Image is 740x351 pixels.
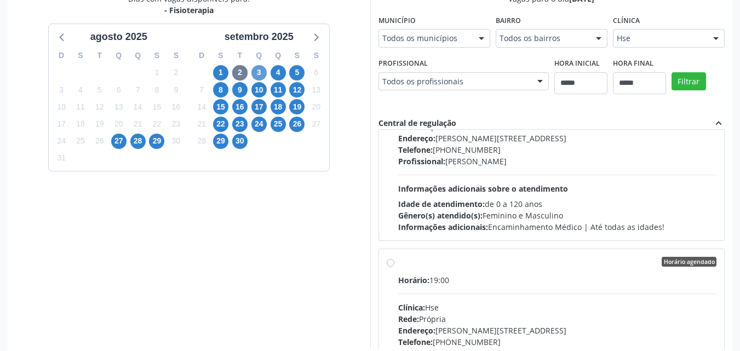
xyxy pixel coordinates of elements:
span: domingo, 17 de agosto de 2025 [54,117,69,132]
span: segunda-feira, 4 de agosto de 2025 [73,82,88,97]
label: Clínica [613,12,640,29]
span: Horário agendado [662,257,716,267]
span: quinta-feira, 28 de agosto de 2025 [130,134,146,149]
span: quarta-feira, 3 de setembro de 2025 [251,65,267,80]
span: domingo, 14 de setembro de 2025 [194,99,209,114]
span: sexta-feira, 26 de setembro de 2025 [289,117,305,132]
span: quarta-feira, 27 de agosto de 2025 [111,134,127,149]
span: sexta-feira, 29 de agosto de 2025 [149,134,164,149]
div: S [167,47,186,64]
span: Endereço: [398,325,435,336]
span: segunda-feira, 29 de setembro de 2025 [213,134,228,149]
div: S [307,47,326,64]
span: terça-feira, 5 de agosto de 2025 [92,82,107,97]
div: [PERSON_NAME][STREET_ADDRESS] [398,133,717,144]
span: sexta-feira, 12 de setembro de 2025 [289,82,305,97]
div: T [90,47,109,64]
span: segunda-feira, 25 de agosto de 2025 [73,134,88,149]
span: terça-feira, 30 de setembro de 2025 [232,134,248,149]
i: expand_less [713,117,725,129]
span: domingo, 31 de agosto de 2025 [54,151,69,166]
label: Bairro [496,12,521,29]
span: Rede: [398,314,419,324]
span: Endereço: [398,133,435,143]
div: D [192,47,211,64]
label: Hora inicial [554,55,600,72]
span: terça-feira, 16 de setembro de 2025 [232,99,248,114]
span: quinta-feira, 14 de agosto de 2025 [130,99,146,114]
span: segunda-feira, 11 de agosto de 2025 [73,99,88,114]
div: Própria [398,313,717,325]
span: quarta-feira, 6 de agosto de 2025 [111,82,127,97]
span: Gênero(s) atendido(s): [398,210,483,221]
div: [PERSON_NAME][STREET_ADDRESS] [398,325,717,336]
span: terça-feira, 19 de agosto de 2025 [92,117,107,132]
span: quinta-feira, 7 de agosto de 2025 [130,82,146,97]
span: quarta-feira, 10 de setembro de 2025 [251,82,267,97]
span: sexta-feira, 22 de agosto de 2025 [149,117,164,132]
span: sexta-feira, 8 de agosto de 2025 [149,82,164,97]
span: terça-feira, 26 de agosto de 2025 [92,134,107,149]
div: S [288,47,307,64]
span: terça-feira, 9 de setembro de 2025 [232,82,248,97]
label: Profissional [378,55,428,72]
span: sexta-feira, 19 de setembro de 2025 [289,99,305,114]
div: S [211,47,231,64]
div: de 0 a 120 anos [398,198,717,210]
span: sábado, 20 de setembro de 2025 [308,99,324,114]
div: Q [109,47,128,64]
span: segunda-feira, 18 de agosto de 2025 [73,117,88,132]
span: quinta-feira, 21 de agosto de 2025 [130,117,146,132]
span: quarta-feira, 17 de setembro de 2025 [251,99,267,114]
span: Hse [617,33,702,44]
span: quarta-feira, 24 de setembro de 2025 [251,117,267,132]
div: Encaminhamento Médico | Até todas as idades! [398,221,717,233]
span: Informações adicionais: [398,222,488,232]
label: Município [378,12,416,29]
div: 19:00 [398,274,717,286]
span: sábado, 13 de setembro de 2025 [308,82,324,97]
label: Hora final [613,55,653,72]
span: sábado, 9 de agosto de 2025 [168,82,183,97]
span: sábado, 16 de agosto de 2025 [168,99,183,114]
span: domingo, 3 de agosto de 2025 [54,82,69,97]
span: Horário: [398,275,429,285]
span: segunda-feira, 15 de setembro de 2025 [213,99,228,114]
span: sábado, 6 de setembro de 2025 [308,65,324,80]
span: domingo, 24 de agosto de 2025 [54,134,69,149]
div: [PHONE_NUMBER] [398,144,717,156]
div: S [71,47,90,64]
div: setembro 2025 [220,30,298,44]
span: domingo, 10 de agosto de 2025 [54,99,69,114]
div: Q [249,47,268,64]
span: Informações adicionais sobre o atendimento [398,183,568,194]
span: segunda-feira, 8 de setembro de 2025 [213,82,228,97]
span: Todos os profissionais [382,76,526,87]
span: terça-feira, 12 de agosto de 2025 [92,99,107,114]
span: terça-feira, 23 de setembro de 2025 [232,117,248,132]
span: sexta-feira, 5 de setembro de 2025 [289,65,305,80]
div: Feminino e Masculino [398,210,717,221]
div: T [230,47,249,64]
span: quinta-feira, 18 de setembro de 2025 [271,99,286,114]
span: sexta-feira, 15 de agosto de 2025 [149,99,164,114]
div: agosto 2025 [86,30,152,44]
span: segunda-feira, 1 de setembro de 2025 [213,65,228,80]
span: quarta-feira, 20 de agosto de 2025 [111,117,127,132]
span: sexta-feira, 1 de agosto de 2025 [149,65,164,80]
div: D [52,47,71,64]
span: terça-feira, 2 de setembro de 2025 [232,65,248,80]
div: - Fisioterapia [128,4,250,16]
span: Telefone: [398,145,433,155]
div: S [147,47,167,64]
div: [PERSON_NAME] [398,156,717,167]
span: quinta-feira, 4 de setembro de 2025 [271,65,286,80]
button: Filtrar [672,72,706,91]
span: quarta-feira, 13 de agosto de 2025 [111,99,127,114]
div: Q [268,47,288,64]
span: quinta-feira, 11 de setembro de 2025 [271,82,286,97]
span: Clínica: [398,302,425,313]
span: Todos os bairros [500,33,585,44]
span: quinta-feira, 25 de setembro de 2025 [271,117,286,132]
span: domingo, 21 de setembro de 2025 [194,117,209,132]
